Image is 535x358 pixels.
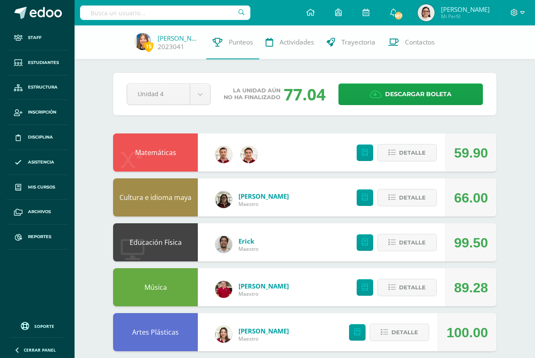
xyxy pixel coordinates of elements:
[28,159,54,166] span: Asistencia
[158,42,184,51] a: 2023041
[229,38,253,47] span: Punteos
[238,290,289,297] span: Maestro
[113,268,198,306] div: Música
[446,314,488,352] div: 100.00
[454,179,488,217] div: 66.00
[130,238,182,247] a: Educación Física
[113,313,198,351] div: Artes Plásticas
[28,208,51,215] span: Archivos
[138,84,179,104] span: Unidad 4
[418,4,435,21] img: b15859b8ea15202e503c35a00070340f.png
[119,193,191,202] a: Cultura e idioma maya
[454,269,488,307] div: 89.28
[7,50,68,75] a: Estudiantes
[399,280,426,295] span: Detalle
[28,134,53,141] span: Disciplina
[7,25,68,50] a: Staff
[238,192,289,200] a: [PERSON_NAME]
[341,38,375,47] span: Trayectoria
[238,282,289,290] a: [PERSON_NAME]
[320,25,382,59] a: Trayectoria
[215,146,232,163] img: 8967023db232ea363fa53c906190b046.png
[7,225,68,250] a: Reportes
[113,178,198,216] div: Cultura e idioma maya
[7,150,68,175] a: Asistencia
[7,175,68,200] a: Mis cursos
[238,237,258,245] a: Erick
[28,109,56,116] span: Inscripción
[28,184,55,191] span: Mis cursos
[7,200,68,225] a: Archivos
[377,234,437,251] button: Detalle
[215,281,232,298] img: 7947534db6ccf4a506b85fa3326511af.png
[134,33,151,50] img: 4bc0f6235ad3caadf354639d660304b4.png
[113,223,198,261] div: Educación Física
[135,148,176,157] a: Matemáticas
[206,25,259,59] a: Punteos
[284,83,326,105] div: 77.04
[405,38,435,47] span: Contactos
[391,325,418,340] span: Detalle
[132,327,179,337] a: Artes Plásticas
[24,347,56,353] span: Cerrar panel
[215,326,232,343] img: 08cdfe488ee6e762f49c3a355c2599e7.png
[7,75,68,100] a: Estructura
[280,38,314,47] span: Actividades
[377,279,437,296] button: Detalle
[127,84,210,105] a: Unidad 4
[215,191,232,208] img: c64be9d0b6a0f58b034d7201874f2d94.png
[454,224,488,262] div: 99.50
[370,324,429,341] button: Detalle
[28,233,51,240] span: Reportes
[238,327,289,335] a: [PERSON_NAME]
[394,11,403,20] span: 187
[454,134,488,172] div: 59.90
[238,245,258,253] span: Maestro
[7,125,68,150] a: Disciplina
[28,84,58,91] span: Estructura
[144,283,167,292] a: Música
[338,83,483,105] a: Descargar boleta
[7,100,68,125] a: Inscripción
[399,145,426,161] span: Detalle
[80,6,250,20] input: Busca un usuario...
[382,25,441,59] a: Contactos
[238,335,289,342] span: Maestro
[144,41,153,52] span: 15
[241,146,258,163] img: 76b79572e868f347d82537b4f7bc2cf5.png
[259,25,320,59] a: Actividades
[28,59,59,66] span: Estudiantes
[377,144,437,161] button: Detalle
[238,200,289,208] span: Maestro
[399,190,426,205] span: Detalle
[215,236,232,253] img: 4e0900a1d9a69e7bb80937d985fefa87.png
[158,34,200,42] a: [PERSON_NAME]
[34,323,54,329] span: Soporte
[113,133,198,172] div: Matemáticas
[441,5,490,14] span: [PERSON_NAME]
[377,189,437,206] button: Detalle
[399,235,426,250] span: Detalle
[10,320,64,331] a: Soporte
[385,84,452,105] span: Descargar boleta
[28,34,42,41] span: Staff
[224,87,280,101] span: La unidad aún no ha finalizado
[441,13,490,20] span: Mi Perfil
